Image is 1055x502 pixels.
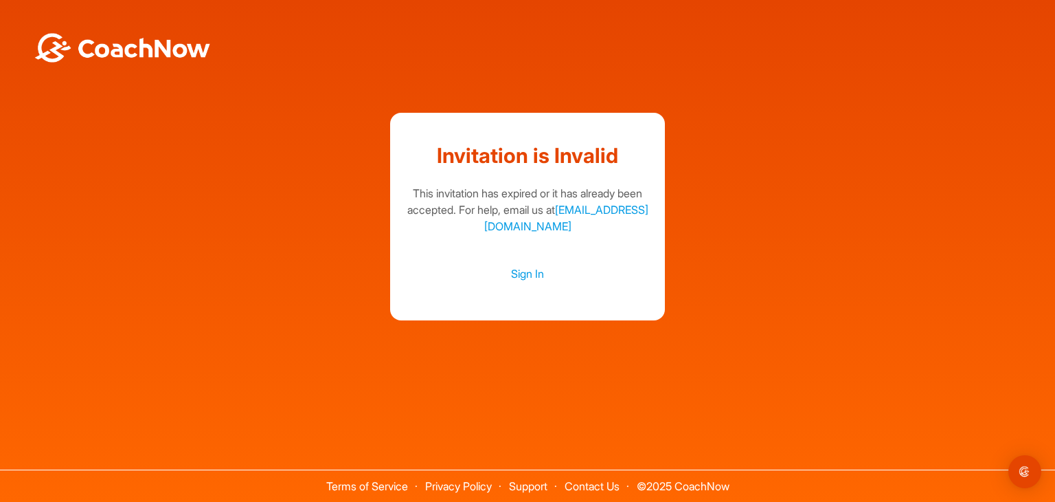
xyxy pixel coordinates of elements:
[326,479,408,493] a: Terms of Service
[630,470,736,492] span: © 2025 CoachNow
[509,479,547,493] a: Support
[404,185,651,234] div: This invitation has expired or it has already been accepted. For help, email us at
[33,33,212,63] img: BwLJSsUCoWCh5upNqxVrqldRgqLPVwmV24tXu5FoVAoFEpwwqQ3VIfuoInZCoVCoTD4vwADAC3ZFMkVEQFDAAAAAElFTkSuQmCC
[404,265,651,283] a: Sign In
[1008,455,1041,488] div: Open Intercom Messenger
[404,140,651,171] h1: Invitation is Invalid
[484,203,648,233] a: [EMAIL_ADDRESS][DOMAIN_NAME]
[425,479,492,493] a: Privacy Policy
[565,479,620,493] a: Contact Us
